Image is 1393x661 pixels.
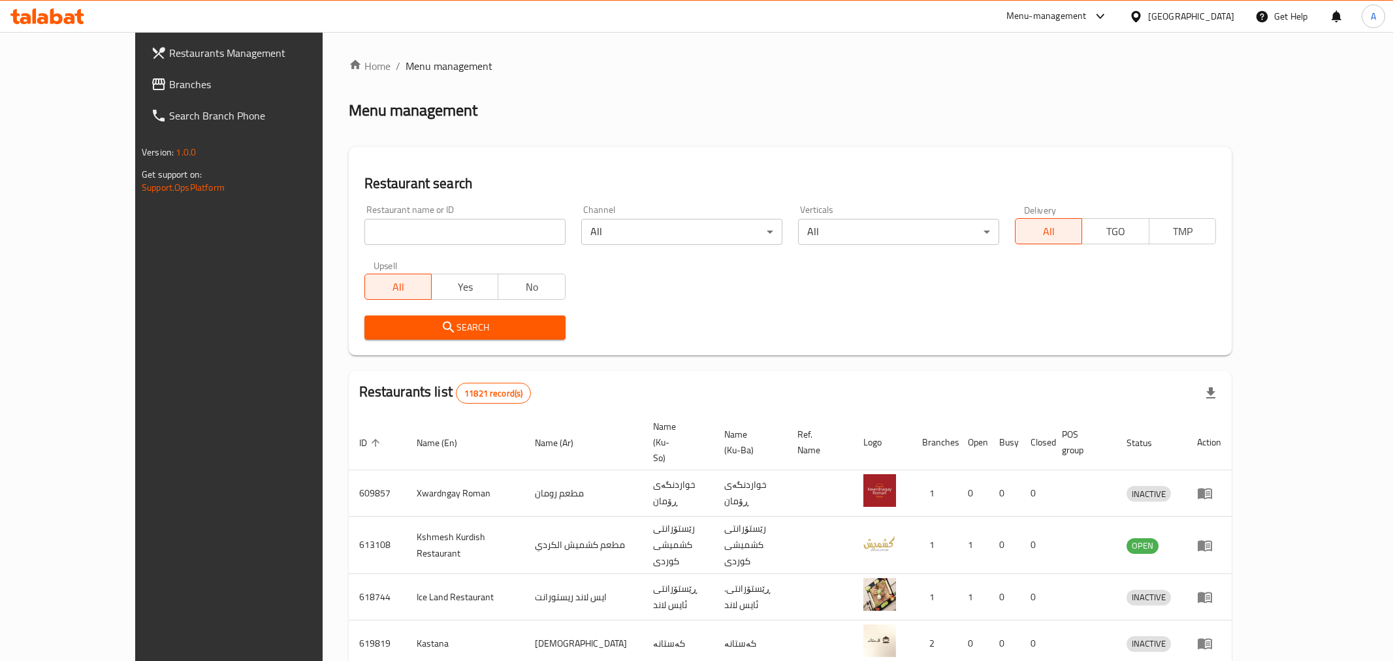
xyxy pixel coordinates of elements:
[643,517,714,574] td: رێستۆرانتی کشمیشى كوردى
[863,526,896,559] img: Kshmesh Kurdish Restaurant
[912,470,957,517] td: 1
[643,470,714,517] td: خواردنگەی ڕۆمان
[863,624,896,657] img: Kastana
[349,517,406,574] td: 613108
[498,274,565,300] button: No
[396,58,400,74] li: /
[1197,636,1221,651] div: Menu
[406,574,524,621] td: Ice Land Restaurant
[535,435,590,451] span: Name (Ar)
[1127,435,1169,451] span: Status
[142,144,174,161] span: Version:
[524,517,643,574] td: مطعم كشميش الكردي
[140,100,368,131] a: Search Branch Phone
[1127,636,1171,651] span: INACTIVE
[1148,9,1234,24] div: [GEOGRAPHIC_DATA]
[359,382,532,404] h2: Restaurants list
[1127,590,1171,605] span: INACTIVE
[912,574,957,621] td: 1
[140,37,368,69] a: Restaurants Management
[1020,470,1051,517] td: 0
[406,517,524,574] td: Kshmesh Kurdish Restaurant
[364,315,566,340] button: Search
[524,574,643,621] td: ايس لاند ريستورانت
[798,219,999,245] div: All
[1081,218,1149,244] button: TGO
[714,470,787,517] td: خواردنگەی ڕۆمان
[370,278,426,297] span: All
[176,144,196,161] span: 1.0.0
[406,58,492,74] span: Menu management
[364,274,432,300] button: All
[456,387,530,400] span: 11821 record(s)
[1127,538,1159,553] span: OPEN
[1087,222,1144,241] span: TGO
[1015,218,1082,244] button: All
[431,274,498,300] button: Yes
[406,470,524,517] td: Xwardngay Roman
[957,574,989,621] td: 1
[989,574,1020,621] td: 0
[1062,427,1100,458] span: POS group
[853,415,912,470] th: Logo
[989,415,1020,470] th: Busy
[364,219,566,245] input: Search for restaurant name or ID..
[374,261,398,270] label: Upsell
[349,100,477,121] h2: Menu management
[863,474,896,507] img: Xwardngay Roman
[349,58,1232,74] nav: breadcrumb
[1127,487,1171,502] span: INACTIVE
[359,435,384,451] span: ID
[142,166,202,183] span: Get support on:
[1020,517,1051,574] td: 0
[1155,222,1211,241] span: TMP
[714,574,787,621] td: .ڕێستۆرانتی ئایس لاند
[1197,485,1221,501] div: Menu
[1197,538,1221,553] div: Menu
[504,278,560,297] span: No
[1006,8,1087,24] div: Menu-management
[1127,538,1159,554] div: OPEN
[364,174,1216,193] h2: Restaurant search
[714,517,787,574] td: رێستۆرانتی کشمیشى كوردى
[349,574,406,621] td: 618744
[1021,222,1077,241] span: All
[653,419,698,466] span: Name (Ku-So)
[1197,589,1221,605] div: Menu
[1024,205,1057,214] label: Delivery
[375,319,555,336] span: Search
[1149,218,1216,244] button: TMP
[142,179,225,196] a: Support.OpsPlatform
[1195,378,1226,409] div: Export file
[581,219,782,245] div: All
[140,69,368,100] a: Branches
[797,427,837,458] span: Ref. Name
[957,517,989,574] td: 1
[1371,9,1376,24] span: A
[989,517,1020,574] td: 0
[912,517,957,574] td: 1
[1127,636,1171,652] div: INACTIVE
[643,574,714,621] td: ڕێستۆرانتی ئایس لاند
[1020,574,1051,621] td: 0
[349,470,406,517] td: 609857
[456,383,531,404] div: Total records count
[724,427,771,458] span: Name (Ku-Ba)
[437,278,493,297] span: Yes
[989,470,1020,517] td: 0
[169,76,357,92] span: Branches
[169,45,357,61] span: Restaurants Management
[957,415,989,470] th: Open
[169,108,357,123] span: Search Branch Phone
[1020,415,1051,470] th: Closed
[957,470,989,517] td: 0
[524,470,643,517] td: مطعم رومان
[349,58,391,74] a: Home
[1187,415,1232,470] th: Action
[912,415,957,470] th: Branches
[863,578,896,611] img: Ice Land Restaurant
[417,435,474,451] span: Name (En)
